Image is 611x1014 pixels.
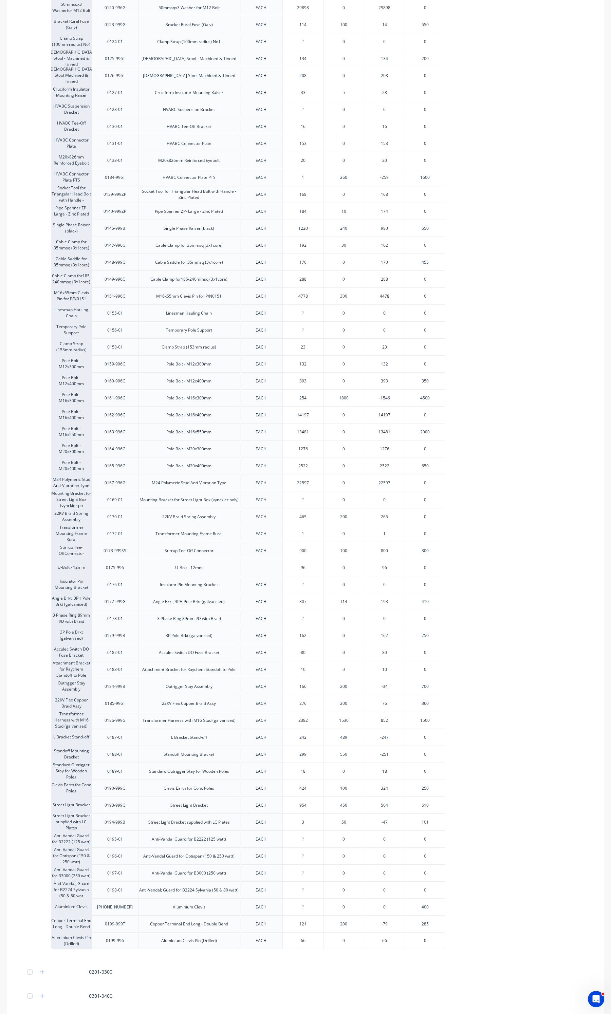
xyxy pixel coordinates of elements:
div: 650 [405,220,445,237]
div: 200 [323,508,364,525]
div: 20 [283,152,323,169]
div: 410 [405,593,445,610]
div: 0 [323,525,364,542]
div: 192 [283,237,323,254]
div: EACH [240,203,283,220]
div: 0 [405,152,445,169]
div: 3P Pole Brkt (galvanised) [138,627,240,644]
div: EACH [240,118,283,135]
div: EACH [240,186,283,203]
div: 1276 [364,440,405,457]
div: 980 [364,220,405,237]
div: 0 [405,576,445,593]
div: EACH [240,627,283,644]
div: 1220 [283,220,323,237]
div: 0 [323,457,364,474]
div: 2000 [405,423,445,440]
div: 14197 [283,407,323,424]
div: 650 [405,457,445,474]
div: 0167-996G [92,474,138,491]
div: 0 [323,355,364,372]
div: 393 [364,372,405,389]
div: HVABC Tee-Off Bracket [138,118,240,135]
div: 0139-999ZP [92,186,138,203]
div: EACH [240,270,283,287]
div: EACH [240,287,283,304]
div: Pole Bolt - M12x400mm [51,372,92,389]
div: 0 [405,610,445,627]
div: 0161-996G [92,389,138,406]
div: 0140-999ZP [92,203,138,220]
div: 0 [323,406,364,423]
div: 0130-01 [92,118,138,135]
div: 193 [364,593,405,610]
div: EACH [240,576,283,593]
div: 0 [405,559,445,576]
div: 0 [364,33,405,50]
div: 0 [323,474,364,491]
div: [DEMOGRAPHIC_DATA] Stool - Machined & Tinned [51,50,92,67]
div: 800 [364,542,405,559]
div: Transformer Mounting Frame Rural [51,525,92,542]
div: -259 [364,169,405,186]
div: Pole Bolt - M16x400mm [51,406,92,423]
div: 1 [283,169,323,186]
div: 0148-999G [92,253,138,270]
div: 134 [364,50,405,67]
div: Temporary Pole Support [138,321,240,338]
div: 0134-996T [92,169,138,186]
div: 0127-01 [92,84,138,101]
div: 1600 [405,169,445,186]
div: 307 [283,593,323,610]
div: Bracket Rural Fuse (Galv) [138,16,240,33]
div: 0 [405,67,445,84]
div: EACH [240,593,283,610]
div: 0 [405,491,445,508]
div: 0 [323,576,364,593]
div: Cruciform Insulator Mounting Raiser [51,84,92,101]
div: 22KV Braid Spring Assembly [138,508,240,525]
div: EACH [240,67,283,84]
div: Insulator Pin Mounting Bracket [51,576,92,593]
div: EACH [240,152,283,169]
div: 0 [364,491,405,508]
div: 0163-996G [92,423,138,440]
div: Socket Tool for Triangular Head Bolt with Handle - Zinc Plated [138,186,240,203]
div: Socket Tool for Triangular Head Bolt with Handle - [51,186,92,203]
div: 0164-996G [92,440,138,457]
div: Clamp Strap (100mm radius) No1 [51,33,92,50]
div: 300 [405,542,445,559]
div: 0126-996T [92,67,138,84]
div: 0 [364,304,405,321]
div: EACH [240,321,283,338]
div: 0124-01 [92,33,138,50]
div: Cruciform Insulator Mounting Raiser [138,84,240,101]
div: 0 [323,372,364,389]
div: ? [283,491,323,508]
div: 0 [323,118,364,135]
div: 23 [283,339,323,356]
div: 13481 [364,423,405,440]
div: EACH [240,355,283,372]
div: 0155-01 [92,304,138,321]
div: EACH [240,542,283,559]
div: 14 [364,16,405,33]
div: 0176-01 [92,576,138,593]
div: 3 Phase Ring 89mm I/D with Braid [138,610,240,627]
div: M24 Polymeric Stud Anti-Vibration Type [51,474,92,491]
div: 13481 [283,424,323,440]
div: 0 [405,237,445,253]
div: Cable Saddle for 35mmsq (3x1core) [138,253,240,270]
div: 1 [283,525,323,542]
div: [DEMOGRAPHIC_DATA] Stool Machined & Tinned [138,67,240,84]
div: 0 [405,135,445,152]
div: 208 [283,67,323,84]
div: Cable Clamp for185-240mmsq (3x1core) [51,270,92,287]
div: 0 [405,406,445,423]
div: 0 [323,135,364,152]
div: 0160-996G [92,372,138,389]
div: 100 [323,16,364,33]
div: 96 [283,559,323,576]
div: 0 [323,33,364,50]
div: 0175-996 [92,559,138,576]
